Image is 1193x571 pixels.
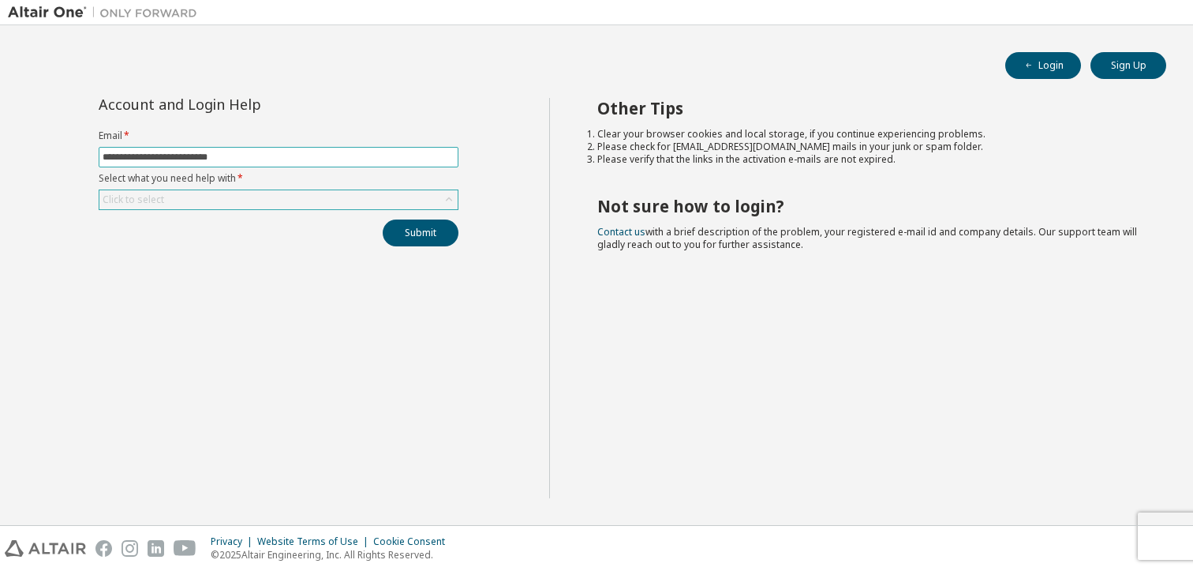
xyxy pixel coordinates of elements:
[99,130,458,142] label: Email
[383,220,458,246] button: Submit
[597,98,1139,118] h2: Other Tips
[597,153,1139,166] li: Please verify that the links in the activation e-mails are not expired.
[1090,52,1166,79] button: Sign Up
[122,540,138,557] img: instagram.svg
[211,535,257,548] div: Privacy
[99,190,458,209] div: Click to select
[373,535,454,548] div: Cookie Consent
[99,172,458,185] label: Select what you need help with
[174,540,196,557] img: youtube.svg
[597,225,645,239] a: Contact us
[95,540,112,557] img: facebook.svg
[257,535,373,548] div: Website Terms of Use
[5,540,86,557] img: altair_logo.svg
[8,5,205,21] img: Altair One
[597,141,1139,153] li: Please check for [EMAIL_ADDRESS][DOMAIN_NAME] mails in your junk or spam folder.
[597,128,1139,141] li: Clear your browser cookies and local storage, if you continue experiencing problems.
[148,540,164,557] img: linkedin.svg
[1005,52,1081,79] button: Login
[211,548,454,562] p: © 2025 Altair Engineering, Inc. All Rights Reserved.
[99,98,387,111] div: Account and Login Help
[597,196,1139,216] h2: Not sure how to login?
[597,225,1137,251] span: with a brief description of the problem, your registered e-mail id and company details. Our suppo...
[103,193,164,206] div: Click to select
